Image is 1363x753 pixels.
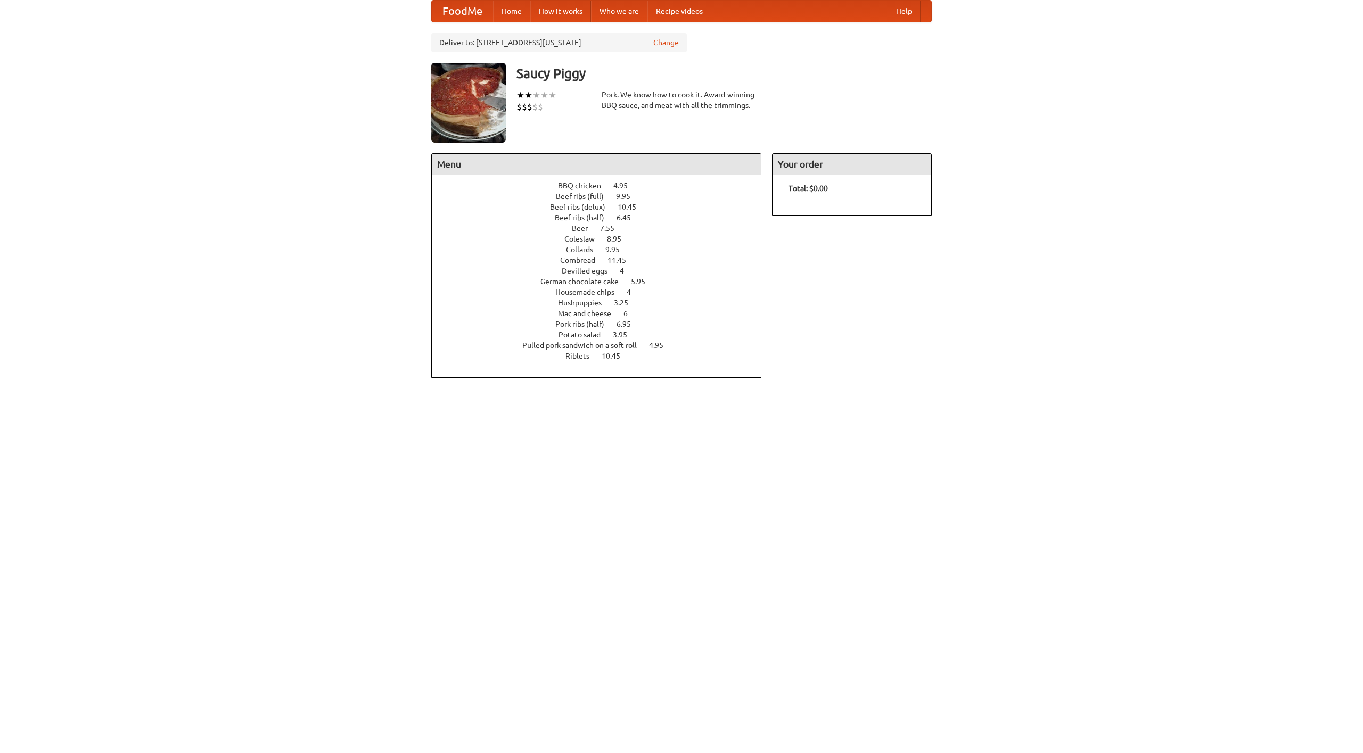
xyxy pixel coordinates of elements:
span: Collards [566,245,604,254]
span: Coleslaw [564,235,605,243]
span: 4.95 [613,181,638,190]
li: ★ [516,89,524,101]
a: Change [653,37,679,48]
div: Pork. We know how to cook it. Award-winning BBQ sauce, and meat with all the trimmings. [602,89,761,111]
a: Beef ribs (delux) 10.45 [550,203,656,211]
a: Beef ribs (full) 9.95 [556,192,650,201]
span: 5.95 [631,277,656,286]
b: Total: $0.00 [789,184,828,193]
span: Beef ribs (full) [556,192,614,201]
a: Mac and cheese 6 [558,309,647,318]
a: German chocolate cake 5.95 [540,277,665,286]
li: ★ [532,89,540,101]
span: 10.45 [602,352,631,360]
span: Beef ribs (delux) [550,203,616,211]
span: Beef ribs (half) [555,213,615,222]
span: Pork ribs (half) [555,320,615,328]
span: 6 [623,309,638,318]
span: 10.45 [618,203,647,211]
a: Riblets 10.45 [565,352,640,360]
li: $ [532,101,538,113]
a: BBQ chicken 4.95 [558,181,647,190]
span: Cornbread [560,256,606,264]
a: Housemade chips 4 [555,288,651,296]
li: $ [538,101,543,113]
div: Deliver to: [STREET_ADDRESS][US_STATE] [431,33,687,52]
span: 4 [620,267,635,275]
span: 9.95 [605,245,630,254]
span: Beer [572,224,598,233]
span: 4 [627,288,642,296]
a: Recipe videos [647,1,711,22]
h4: Menu [432,154,761,175]
span: BBQ chicken [558,181,612,190]
a: How it works [530,1,591,22]
span: 6.95 [617,320,642,328]
span: 8.95 [607,235,632,243]
li: $ [527,101,532,113]
span: Hushpuppies [558,299,612,307]
span: 3.95 [613,330,638,339]
a: Cornbread 11.45 [560,256,646,264]
span: Pulled pork sandwich on a soft roll [522,341,647,350]
span: Riblets [565,352,600,360]
a: Pork ribs (half) 6.95 [555,320,651,328]
a: Devilled eggs 4 [562,267,644,275]
span: 9.95 [616,192,641,201]
a: FoodMe [432,1,493,22]
h4: Your order [773,154,931,175]
li: $ [522,101,527,113]
li: ★ [540,89,548,101]
a: Pulled pork sandwich on a soft roll 4.95 [522,341,683,350]
img: angular.jpg [431,63,506,143]
a: Home [493,1,530,22]
span: 4.95 [649,341,674,350]
a: Who we are [591,1,647,22]
span: Mac and cheese [558,309,622,318]
li: ★ [548,89,556,101]
a: Hushpuppies 3.25 [558,299,648,307]
a: Collards 9.95 [566,245,639,254]
span: Devilled eggs [562,267,618,275]
li: $ [516,101,522,113]
span: 3.25 [614,299,639,307]
li: ★ [524,89,532,101]
span: 7.55 [600,224,625,233]
span: 6.45 [617,213,642,222]
h3: Saucy Piggy [516,63,932,84]
a: Beer 7.55 [572,224,634,233]
span: Potato salad [559,330,611,339]
a: Potato salad 3.95 [559,330,647,339]
span: 11.45 [607,256,637,264]
span: Housemade chips [555,288,625,296]
a: Coleslaw 8.95 [564,235,641,243]
a: Beef ribs (half) 6.45 [555,213,651,222]
a: Help [888,1,921,22]
span: German chocolate cake [540,277,629,286]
